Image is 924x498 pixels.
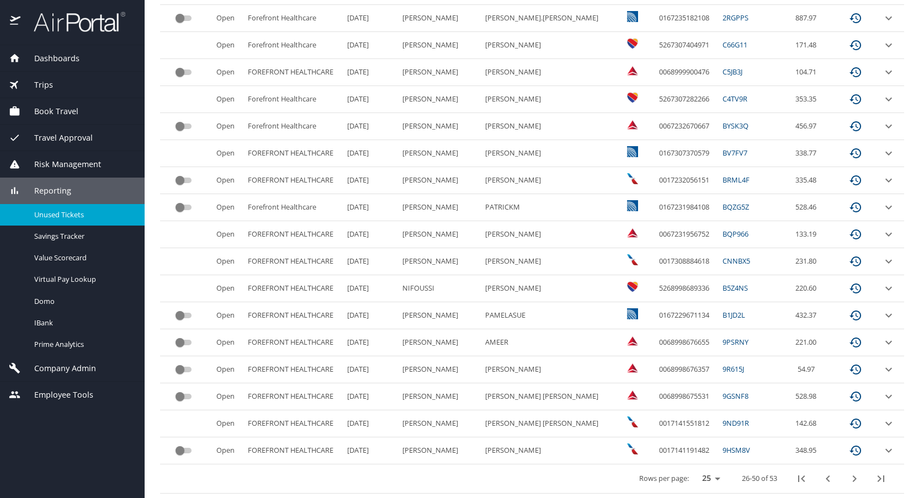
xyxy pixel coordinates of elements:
td: PATRICKM [481,194,615,221]
td: [DATE] [343,59,398,86]
td: 0067232670667 [655,113,718,140]
p: 26-50 of 53 [742,475,777,482]
td: FOREFRONT HEALTHCARE [243,356,342,383]
a: 2RGPPS [723,13,748,23]
span: Virtual Pay Lookup [34,274,131,285]
button: expand row [882,66,895,79]
img: United Airlines [627,11,638,22]
td: [PERSON_NAME] [398,59,481,86]
button: expand row [882,363,895,376]
td: Open [212,329,243,356]
td: [DATE] [343,410,398,437]
td: [PERSON_NAME] [398,32,481,59]
a: BV7FV7 [723,148,747,158]
td: 104.71 [778,59,837,86]
p: Rows per page: [639,475,689,482]
button: expand row [882,336,895,349]
td: [PERSON_NAME] [481,275,615,302]
span: Risk Management [20,158,101,170]
td: [PERSON_NAME] [398,329,481,356]
td: 0017141551812 [655,410,718,437]
td: Forefront Healthcare [243,5,342,32]
td: Open [212,356,243,383]
td: 338.77 [778,140,837,167]
td: PAMELASUE [481,302,615,329]
button: expand row [882,417,895,430]
span: Dashboards [20,52,79,65]
span: Trips [20,79,53,91]
td: [PERSON_NAME] [398,356,481,383]
td: [DATE] [343,356,398,383]
td: [PERSON_NAME] [481,113,615,140]
a: BQZG5Z [723,202,749,212]
td: Open [212,167,243,194]
td: Open [212,194,243,221]
td: Open [212,32,243,59]
select: rows per page [693,470,724,487]
td: [PERSON_NAME] [481,437,615,464]
td: Forefront Healthcare [243,194,342,221]
td: Open [212,275,243,302]
td: [PERSON_NAME] [398,437,481,464]
span: Employee Tools [20,389,93,401]
td: [PERSON_NAME] [398,221,481,248]
td: FOREFRONT HEALTHCARE [243,167,342,194]
td: Open [212,140,243,167]
td: [PERSON_NAME] [398,302,481,329]
td: [PERSON_NAME] [PERSON_NAME] [481,410,615,437]
td: [PERSON_NAME] [398,5,481,32]
td: 0068998676655 [655,329,718,356]
td: [DATE] [343,167,398,194]
td: [DATE] [343,5,398,32]
a: B5Z4NS [723,283,748,293]
td: 0167229671134 [655,302,718,329]
button: expand row [882,444,895,457]
td: [PERSON_NAME] [481,140,615,167]
span: Savings Tracker [34,231,131,242]
td: 5267307404971 [655,32,718,59]
button: expand row [882,120,895,133]
img: Southwest Airlines [627,281,638,292]
td: 231.80 [778,248,837,275]
td: FOREFRONT HEALTHCARE [243,383,342,410]
span: Company Admin [20,362,96,374]
button: expand row [882,201,895,214]
td: FOREFRONT HEALTHCARE [243,302,342,329]
td: 0017141191482 [655,437,718,464]
td: 0017232056151 [655,167,718,194]
button: last page [868,465,894,492]
td: [PERSON_NAME] [481,59,615,86]
td: 528.46 [778,194,837,221]
td: Open [212,86,243,113]
td: [DATE] [343,329,398,356]
td: [DATE] [343,383,398,410]
span: Value Scorecard [34,253,131,263]
td: Open [212,5,243,32]
td: Forefront Healthcare [243,113,342,140]
img: Southwest Airlines [627,38,638,49]
td: [PERSON_NAME].[PERSON_NAME] [481,5,615,32]
button: expand row [882,39,895,52]
td: [DATE] [343,248,398,275]
button: expand row [882,255,895,268]
a: C5JB3J [723,67,742,77]
td: [DATE] [343,140,398,167]
img: Delta Airlines [627,65,638,76]
td: 133.19 [778,221,837,248]
img: American Airlines [627,173,638,184]
td: [PERSON_NAME] [398,383,481,410]
span: Reporting [20,185,71,197]
td: 0167235182108 [655,5,718,32]
img: American Airlines [627,416,638,427]
td: FOREFRONT HEALTHCARE [243,59,342,86]
button: expand row [882,12,895,25]
img: Delta Airlines [627,227,638,238]
img: Delta Airlines [627,119,638,130]
td: 0167231984108 [655,194,718,221]
img: United Airlines [627,308,638,319]
td: 0167307370579 [655,140,718,167]
button: expand row [882,282,895,295]
td: [PERSON_NAME] [481,167,615,194]
button: first page [788,465,815,492]
td: Open [212,437,243,464]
